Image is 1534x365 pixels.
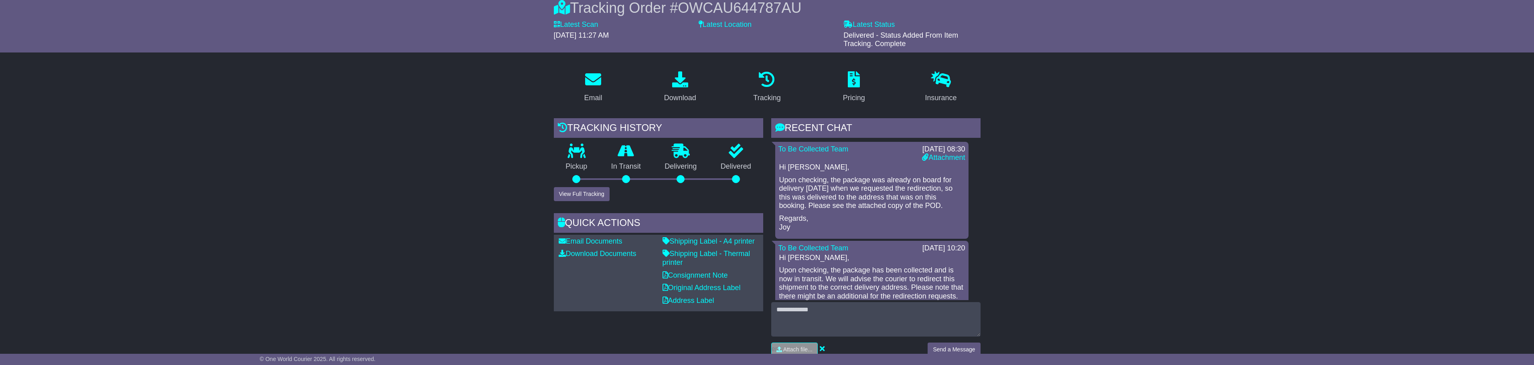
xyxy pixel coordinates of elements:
[753,93,780,103] div: Tracking
[554,213,763,235] div: Quick Actions
[922,145,965,154] div: [DATE] 08:30
[663,296,714,305] a: Address Label
[554,20,598,29] label: Latest Scan
[699,20,752,29] label: Latest Location
[709,162,763,171] p: Delivered
[663,250,750,266] a: Shipping Label - Thermal printer
[922,153,965,161] a: Attachment
[920,69,962,106] a: Insurance
[663,271,728,279] a: Consignment Note
[554,31,609,39] span: [DATE] 11:27 AM
[843,20,895,29] label: Latest Status
[843,93,865,103] div: Pricing
[922,244,965,253] div: [DATE] 10:20
[663,237,755,245] a: Shipping Label - A4 printer
[559,250,636,258] a: Download Documents
[779,214,965,232] p: Regards, Joy
[779,254,965,262] p: Hi [PERSON_NAME],
[579,69,607,106] a: Email
[843,31,958,48] span: Delivered - Status Added From Item Tracking. Complete
[653,162,709,171] p: Delivering
[778,145,849,153] a: To Be Collected Team
[779,266,965,300] p: Upon checking, the package has been collected and is now in transit. We will advise the courier t...
[663,284,741,292] a: Original Address Label
[554,118,763,140] div: Tracking history
[771,118,981,140] div: RECENT CHAT
[928,343,980,357] button: Send a Message
[748,69,786,106] a: Tracking
[838,69,870,106] a: Pricing
[554,162,600,171] p: Pickup
[779,176,965,210] p: Upon checking, the package was already on board for delivery [DATE] when we requested the redirec...
[925,93,957,103] div: Insurance
[659,69,701,106] a: Download
[260,356,376,362] span: © One World Courier 2025. All rights reserved.
[584,93,602,103] div: Email
[778,244,849,252] a: To Be Collected Team
[599,162,653,171] p: In Transit
[779,163,965,172] p: Hi [PERSON_NAME],
[559,237,622,245] a: Email Documents
[664,93,696,103] div: Download
[554,187,610,201] button: View Full Tracking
